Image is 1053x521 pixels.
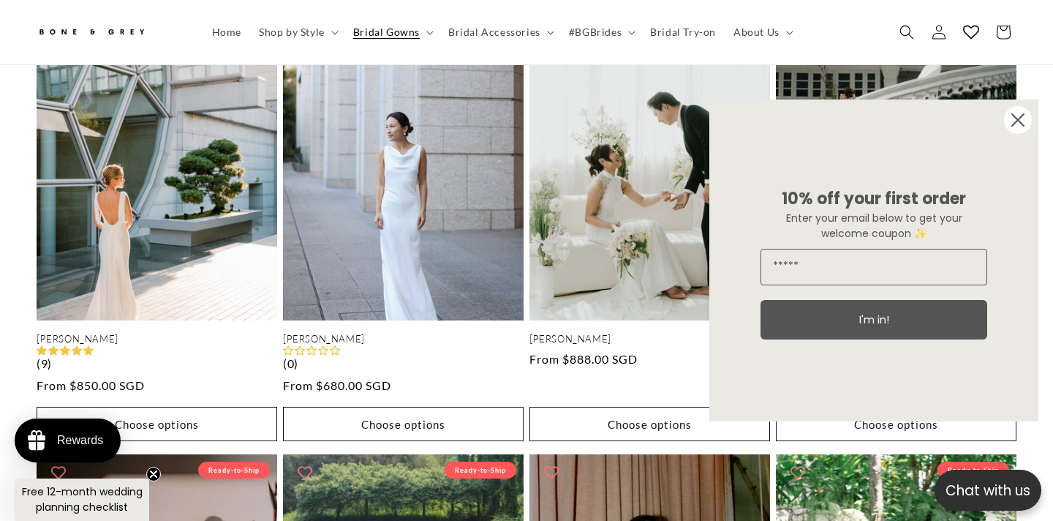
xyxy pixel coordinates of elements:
span: Bridal Try-on [650,26,716,39]
a: Bone and Grey Bridal [31,15,189,50]
span: About Us [733,26,780,39]
button: Choose options [283,407,524,441]
img: Bone and Grey Bridal [37,20,146,45]
a: Home [203,17,250,48]
span: 10% off your first order [782,187,966,210]
button: Choose options [529,407,770,441]
summary: Shop by Style [250,17,344,48]
a: Bridal Try-on [641,17,725,48]
span: Free 12-month wedding planning checklist [22,484,143,514]
button: Open chatbox [935,470,1041,511]
div: Free 12-month wedding planning checklistClose teaser [15,479,149,521]
span: Bridal Accessories [448,26,540,39]
summary: #BGBrides [560,17,641,48]
button: I'm in! [760,300,987,340]
span: #BGBrides [569,26,622,39]
button: Choose options [37,407,277,441]
span: Enter your email below to get your welcome coupon ✨ [786,211,962,241]
button: Add to wishlist [290,458,320,487]
div: Rewards [57,434,103,447]
span: Bridal Gowns [353,26,420,39]
summary: Bridal Accessories [439,17,560,48]
summary: About Us [725,17,799,48]
button: Close teaser [146,467,161,481]
a: [PERSON_NAME] [37,333,277,345]
a: [PERSON_NAME] [283,333,524,345]
button: Add to wishlist [783,458,812,487]
input: Email [760,249,987,285]
a: [PERSON_NAME] [529,333,770,345]
div: FLYOUT Form [695,85,1053,436]
summary: Search [891,16,923,48]
button: Add to wishlist [537,458,566,487]
span: Home [212,26,241,39]
button: Add to wishlist [44,458,73,487]
button: Close dialog [1003,105,1033,135]
span: Shop by Style [259,26,325,39]
summary: Bridal Gowns [344,17,439,48]
p: Chat with us [935,480,1041,501]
